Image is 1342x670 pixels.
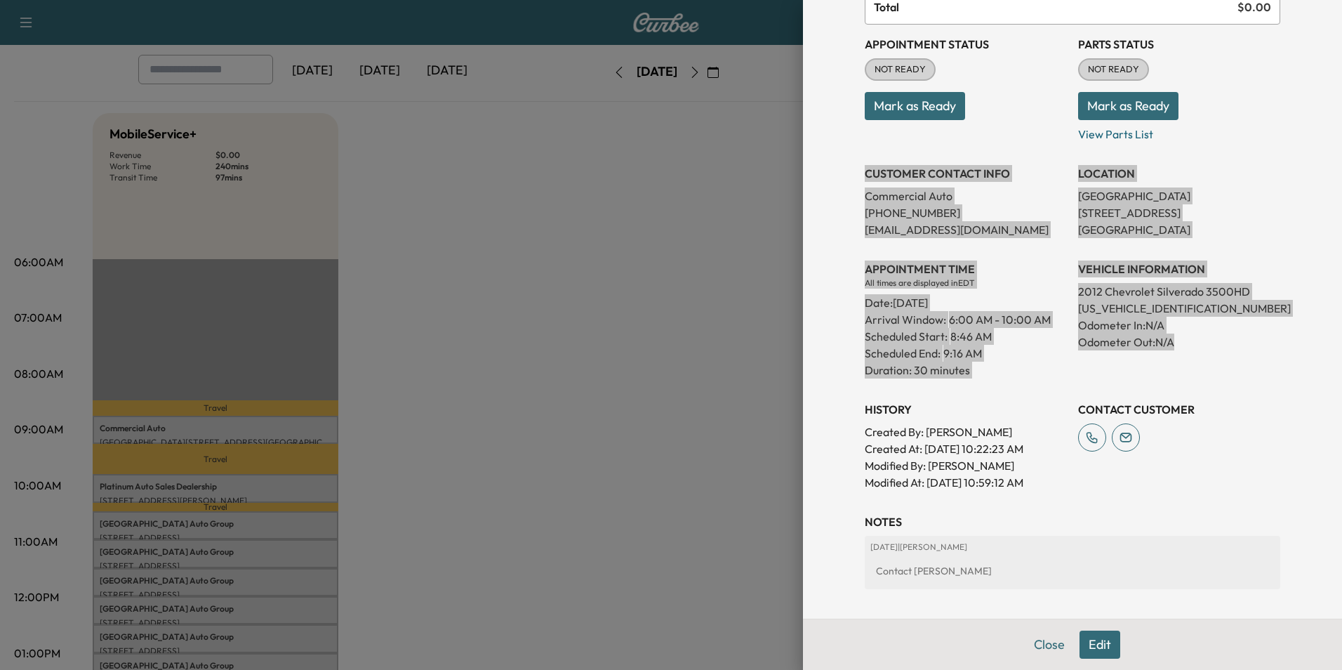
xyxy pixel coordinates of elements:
[1078,120,1280,143] p: View Parts List
[865,289,1067,311] div: Date: [DATE]
[865,362,1067,379] p: Duration: 30 minutes
[865,165,1067,182] h3: CUSTOMER CONTACT INFO
[865,204,1067,221] p: [PHONE_NUMBER]
[865,457,1067,474] p: Modified By : [PERSON_NAME]
[865,474,1067,491] p: Modified At : [DATE] 10:59:12 AM
[865,440,1067,457] p: Created At : [DATE] 10:22:23 AM
[865,423,1067,440] p: Created By : [PERSON_NAME]
[1079,63,1148,77] span: NOT READY
[1078,317,1280,334] p: Odometer In: N/A
[865,345,941,362] p: Scheduled End:
[870,558,1275,584] div: Contact [PERSON_NAME]
[1025,631,1074,659] button: Close
[866,63,934,77] span: NOT READY
[865,277,1067,289] div: All times are displayed in EDT
[870,541,1275,553] p: [DATE] | [PERSON_NAME]
[865,311,1067,328] p: Arrival Window:
[943,345,982,362] p: 9:16 AM
[865,513,1280,530] h3: NOTES
[1078,283,1280,300] p: 2012 Chevrolet Silverado 3500HD
[1079,631,1120,659] button: Edit
[1078,401,1280,418] h3: CONTACT CUSTOMER
[865,261,1067,277] h3: APPOINTMENT TIME
[865,401,1067,418] h3: History
[865,328,948,345] p: Scheduled Start:
[865,221,1067,238] p: [EMAIL_ADDRESS][DOMAIN_NAME]
[1078,334,1280,350] p: Odometer Out: N/A
[949,311,1051,328] span: 6:00 AM - 10:00 AM
[1078,188,1280,238] p: [GEOGRAPHIC_DATA][STREET_ADDRESS][GEOGRAPHIC_DATA]
[1078,165,1280,182] h3: LOCATION
[1078,92,1178,120] button: Mark as Ready
[1078,36,1280,53] h3: Parts Status
[865,36,1067,53] h3: Appointment Status
[950,328,992,345] p: 8:46 AM
[865,92,965,120] button: Mark as Ready
[865,188,1067,204] p: Commercial Auto
[1078,300,1280,317] p: [US_VEHICLE_IDENTIFICATION_NUMBER]
[1078,261,1280,277] h3: VEHICLE INFORMATION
